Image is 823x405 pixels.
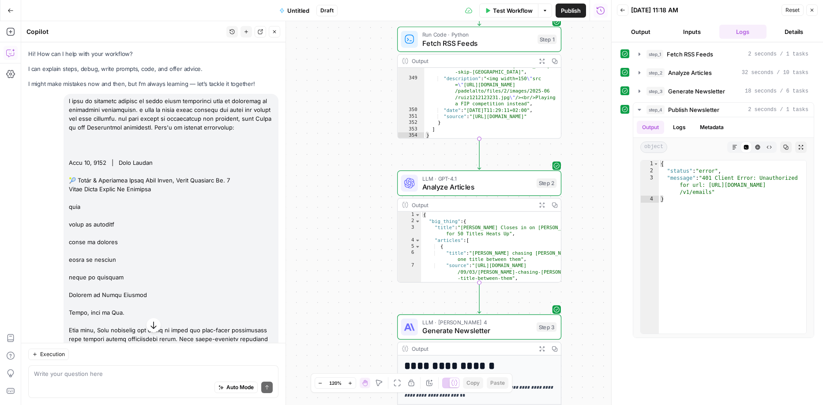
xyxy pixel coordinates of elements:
div: 354 [398,132,424,138]
span: step_3 [646,87,665,96]
div: 1 [641,160,659,167]
span: Reset [785,6,800,14]
div: 350 [398,107,424,113]
span: 18 seconds / 6 tasks [745,87,808,95]
div: Output [412,57,533,65]
div: 7 [398,263,421,282]
span: 2 seconds / 1 tasks [748,50,808,58]
div: 351 [398,113,424,119]
span: LLM · GPT-4.1 [422,174,533,182]
span: Fetch RSS Feeds [667,50,713,59]
button: Auto Mode [214,382,258,393]
span: Publish Newsletter [668,105,719,114]
button: Test Workflow [479,4,538,18]
span: Generate Newsletter [422,325,533,336]
span: step_2 [646,68,665,77]
div: Step 2 [537,178,557,188]
button: Inputs [668,25,716,39]
button: Untitled [274,4,315,18]
g: Edge from step_1 to step_2 [478,138,481,170]
div: 5 [398,243,421,249]
div: 8 [398,282,421,345]
div: Run Code · PythonFetch RSS FeedsStep 1Output [397,26,561,138]
p: I might make mistakes now and then, but I’m always learning — let’s tackle it together! [28,79,278,89]
div: 4 [398,237,421,243]
div: Step 3 [537,322,557,332]
button: 32 seconds / 10 tasks [633,66,814,80]
div: 1 [398,212,421,218]
button: Logs [668,121,691,134]
span: Analyze Articles [668,68,712,77]
span: Toggle code folding, rows 5 through 9 [415,243,421,249]
span: Copy [466,379,480,387]
button: 2 seconds / 1 tasks [633,47,814,61]
span: step_1 [646,50,663,59]
button: Publish [556,4,586,18]
div: Copilot [26,27,224,36]
div: 353 [398,126,424,132]
span: Execution [40,350,65,358]
span: 32 seconds / 10 tasks [742,69,808,77]
button: 18 seconds / 6 tasks [633,84,814,98]
div: 6 [398,250,421,263]
p: Hi! How can I help with your workflow? [28,49,278,59]
button: Paste [487,377,508,389]
button: Metadata [695,121,729,134]
button: Copy [463,377,483,389]
span: 2 seconds / 1 tasks [748,106,808,114]
div: Step 1 [537,34,556,44]
div: 2 seconds / 1 tasks [633,117,814,338]
div: 3 [641,175,659,196]
g: Edge from step_2 to step_3 [478,282,481,313]
span: step_4 [646,105,665,114]
div: Output [412,345,533,353]
button: Output [617,25,665,39]
div: 2 [398,218,421,224]
div: LLM · GPT-4.1Analyze ArticlesStep 2Output{ "big_thing":{ "title":"[PERSON_NAME] Closes in on [PER... [397,171,561,282]
button: Execution [28,349,69,360]
span: Run Code · Python [422,30,534,39]
div: 2 [641,167,659,175]
span: object [640,141,667,153]
span: Test Workflow [493,6,533,15]
span: Analyze Articles [422,182,533,192]
span: Toggle code folding, rows 4 through 15 [415,237,421,243]
div: 4 [641,196,659,203]
button: Details [770,25,818,39]
button: Reset [782,4,804,16]
span: Draft [320,7,334,15]
span: Paste [490,379,505,387]
p: I can explain steps, debug, write prompts, code, and offer advice. [28,64,278,74]
span: Publish [561,6,581,15]
div: 352 [398,120,424,126]
button: Logs [719,25,767,39]
button: 2 seconds / 1 tasks [633,103,814,117]
div: 349 [398,75,424,107]
span: Toggle code folding, rows 1 through 58 [415,212,421,218]
div: Output [412,201,533,209]
button: Output [637,121,664,134]
span: 120% [329,379,342,386]
span: Toggle code folding, rows 1 through 4 [654,160,658,167]
span: Untitled [287,6,309,15]
span: Fetch RSS Feeds [422,38,534,48]
span: Generate Newsletter [668,87,725,96]
span: LLM · [PERSON_NAME] 4 [422,318,533,327]
span: Toggle code folding, rows 2 through 16 [415,218,421,224]
span: Auto Mode [226,383,254,391]
div: 3 [398,224,421,237]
